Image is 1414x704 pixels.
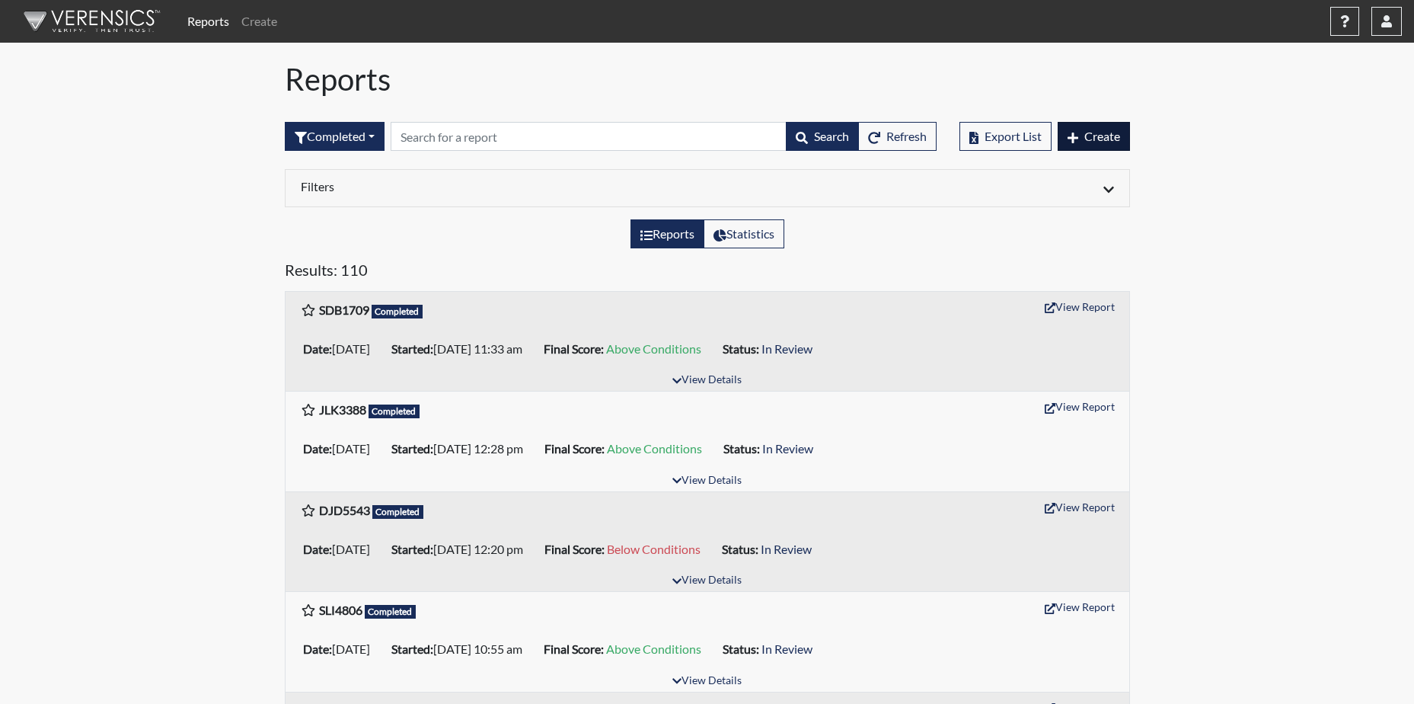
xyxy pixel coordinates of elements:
[319,503,370,517] b: DJD5543
[301,179,696,194] h6: Filters
[761,642,812,656] span: In Review
[1084,129,1120,143] span: Create
[761,341,812,356] span: In Review
[235,6,283,37] a: Create
[391,542,433,556] b: Started:
[630,219,704,248] label: View the list of reports
[303,642,332,656] b: Date:
[385,537,538,562] li: [DATE] 12:20 pm
[544,341,604,356] b: Final Score:
[297,637,385,661] li: [DATE]
[607,441,702,456] span: Above Conditions
[1038,595,1122,619] button: View Report
[297,437,385,461] li: [DATE]
[666,671,748,692] button: View Details
[289,179,1125,197] div: Click to expand/collapse filters
[319,402,366,417] b: JLK3388
[722,542,758,556] b: Status:
[297,337,385,361] li: [DATE]
[285,261,1130,285] h5: Results: 110
[297,537,385,562] li: [DATE]
[285,61,1130,98] h1: Reports
[319,603,362,617] b: SLI4806
[369,405,420,418] span: Completed
[391,642,433,656] b: Started:
[391,441,433,456] b: Started:
[303,341,332,356] b: Date:
[762,441,813,456] span: In Review
[607,542,701,556] span: Below Conditions
[723,441,760,456] b: Status:
[544,542,605,556] b: Final Score:
[391,341,433,356] b: Started:
[544,441,605,456] b: Final Score:
[666,370,748,391] button: View Details
[704,219,784,248] label: View statistics about completed interviews
[723,642,759,656] b: Status:
[723,341,759,356] b: Status:
[372,505,424,519] span: Completed
[606,341,701,356] span: Above Conditions
[886,129,927,143] span: Refresh
[1058,122,1130,151] button: Create
[666,471,748,491] button: View Details
[985,129,1042,143] span: Export List
[285,122,385,151] button: Completed
[385,337,538,361] li: [DATE] 11:33 am
[1038,295,1122,318] button: View Report
[319,302,369,317] b: SDB1709
[858,122,937,151] button: Refresh
[761,542,812,556] span: In Review
[303,441,332,456] b: Date:
[544,642,604,656] b: Final Score:
[1038,495,1122,519] button: View Report
[303,542,332,556] b: Date:
[814,129,849,143] span: Search
[606,642,701,656] span: Above Conditions
[285,122,385,151] div: Filter by interview status
[666,571,748,591] button: View Details
[385,637,538,661] li: [DATE] 10:55 am
[372,305,423,318] span: Completed
[181,6,235,37] a: Reports
[365,605,417,619] span: Completed
[786,122,859,151] button: Search
[959,122,1052,151] button: Export List
[391,122,787,151] input: Search by Registration ID, Interview Number, or Investigation Name.
[1038,395,1122,418] button: View Report
[385,437,538,461] li: [DATE] 12:28 pm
